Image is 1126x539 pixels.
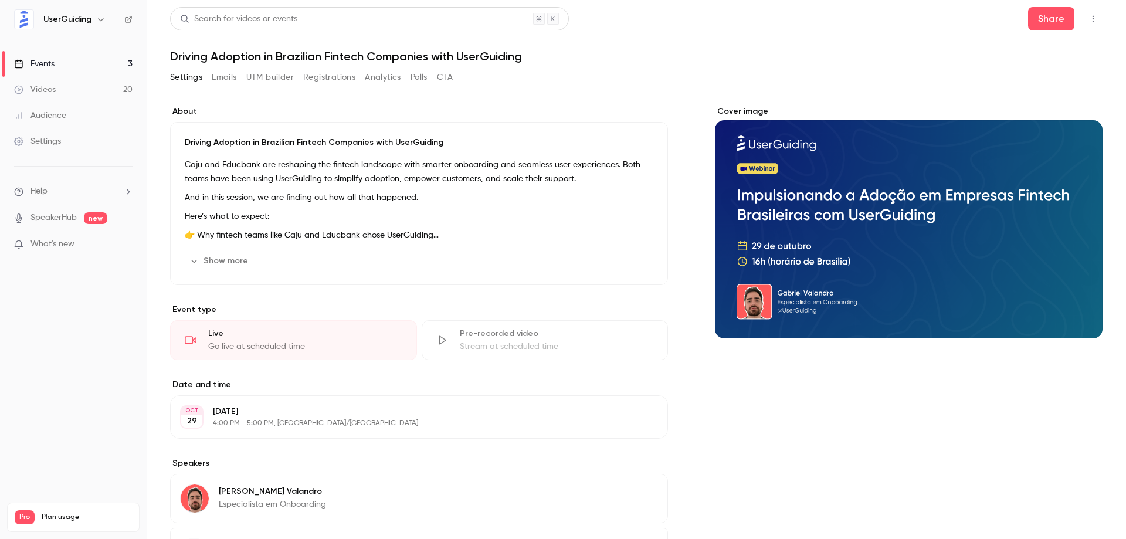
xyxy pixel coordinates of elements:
[246,68,294,87] button: UTM builder
[219,486,326,497] p: [PERSON_NAME] Valandro
[1028,7,1074,30] button: Share
[170,457,668,469] label: Speakers
[185,158,653,186] p: Caju and Educbank are reshaping the fintech landscape with smarter onboarding and seamless user e...
[185,209,653,223] p: Here’s what to expect:
[181,484,209,513] img: Gabriel Valandro
[43,13,91,25] h6: UserGuiding
[30,238,74,250] span: What's new
[715,106,1103,338] section: Cover image
[715,106,1103,117] label: Cover image
[181,406,202,415] div: OCT
[170,68,202,87] button: Settings
[180,13,297,25] div: Search for videos or events
[185,191,653,205] p: And in this session, we are finding out how all that happened.
[15,510,35,524] span: Pro
[14,110,66,121] div: Audience
[208,341,402,352] div: Go live at scheduled time
[42,513,132,522] span: Plan usage
[14,58,55,70] div: Events
[185,228,653,242] p: 👉 Why fintech teams like Caju and Educbank chose UserGuiding
[30,212,77,224] a: SpeakerHub
[437,68,453,87] button: CTA
[170,304,668,316] p: Event type
[460,328,654,340] div: Pre-recorded video
[14,135,61,147] div: Settings
[212,68,236,87] button: Emails
[14,84,56,96] div: Videos
[422,320,669,360] div: Pre-recorded videoStream at scheduled time
[219,499,326,510] p: Especialista em Onboarding
[15,10,33,29] img: UserGuiding
[187,415,197,427] p: 29
[365,68,401,87] button: Analytics
[170,106,668,117] label: About
[213,419,606,428] p: 4:00 PM - 5:00 PM, [GEOGRAPHIC_DATA]/[GEOGRAPHIC_DATA]
[460,341,654,352] div: Stream at scheduled time
[185,137,653,148] p: Driving Adoption in Brazilian Fintech Companies with UserGuiding
[170,49,1103,63] h1: Driving Adoption in Brazilian Fintech Companies with UserGuiding
[170,320,417,360] div: LiveGo live at scheduled time
[84,212,107,224] span: new
[303,68,355,87] button: Registrations
[185,252,255,270] button: Show more
[170,379,668,391] label: Date and time
[14,185,133,198] li: help-dropdown-opener
[30,185,48,198] span: Help
[213,406,606,418] p: [DATE]
[170,474,668,523] div: Gabriel Valandro[PERSON_NAME] ValandroEspecialista em Onboarding
[411,68,428,87] button: Polls
[208,328,402,340] div: Live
